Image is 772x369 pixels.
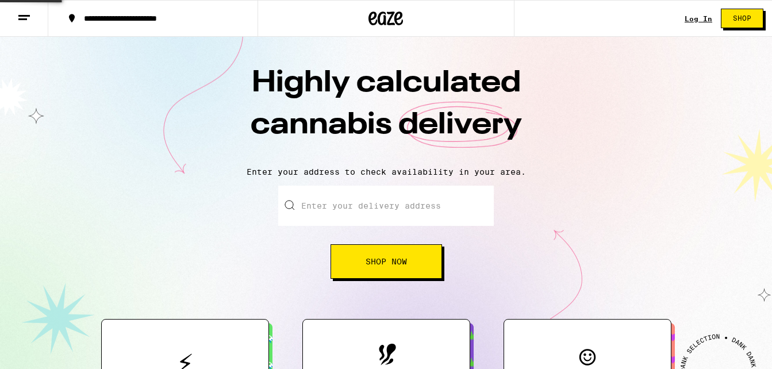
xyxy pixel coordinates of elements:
button: Shop Now [331,244,442,279]
a: Shop [712,9,772,28]
span: Shop [733,15,751,22]
h1: Highly calculated cannabis delivery [185,63,587,158]
input: Enter your delivery address [278,186,494,226]
span: Shop Now [366,257,407,266]
button: Shop [721,9,763,28]
a: Log In [685,15,712,22]
p: Enter your address to check availability in your area. [11,167,761,176]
